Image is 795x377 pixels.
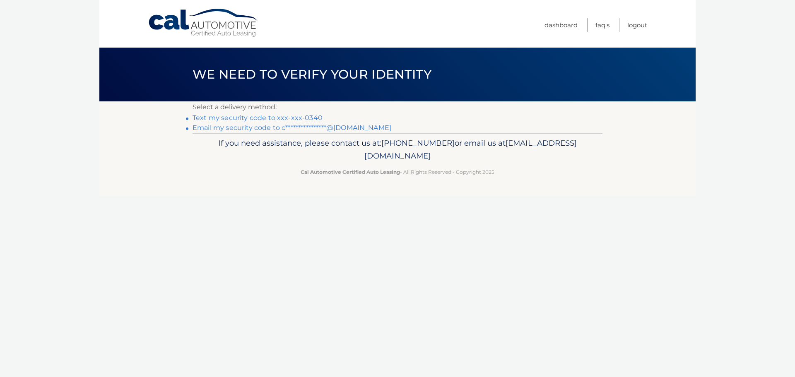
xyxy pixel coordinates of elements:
a: Logout [627,18,647,32]
a: Cal Automotive [148,8,260,38]
strong: Cal Automotive Certified Auto Leasing [301,169,400,175]
a: Dashboard [544,18,578,32]
p: - All Rights Reserved - Copyright 2025 [198,168,597,176]
p: If you need assistance, please contact us at: or email us at [198,137,597,163]
span: We need to verify your identity [193,67,431,82]
span: [PHONE_NUMBER] [381,138,455,148]
a: Text my security code to xxx-xxx-0340 [193,114,323,122]
p: Select a delivery method: [193,101,602,113]
a: FAQ's [595,18,609,32]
